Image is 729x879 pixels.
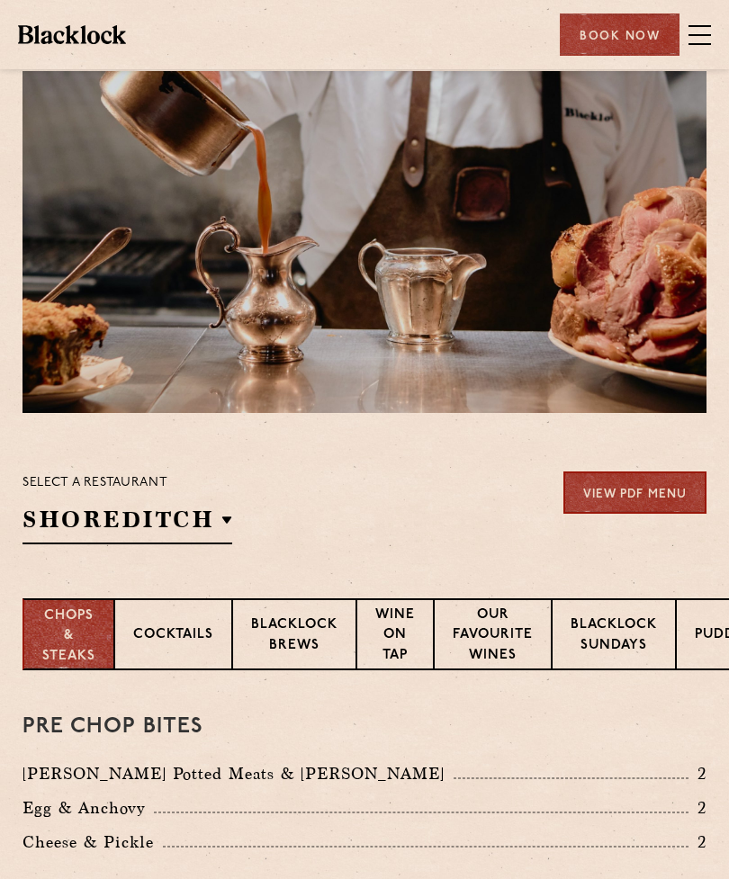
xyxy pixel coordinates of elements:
p: 2 [688,830,706,854]
div: Book Now [560,13,679,56]
img: BL_Textured_Logo-footer-cropped.svg [18,25,126,43]
h3: Pre Chop Bites [22,715,706,739]
p: [PERSON_NAME] Potted Meats & [PERSON_NAME] [22,761,454,786]
p: Chops & Steaks [42,606,95,668]
a: View PDF Menu [563,471,706,514]
h2: Shoreditch [22,504,232,544]
p: Our favourite wines [453,605,533,668]
p: Cheese & Pickle [22,830,163,855]
p: Egg & Anchovy [22,795,154,821]
p: Blacklock Brews [251,615,337,658]
p: 2 [688,796,706,820]
p: Cocktails [133,625,213,648]
p: Select a restaurant [22,471,232,495]
p: Wine on Tap [375,605,415,668]
p: 2 [688,762,706,785]
p: Blacklock Sundays [571,615,657,658]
